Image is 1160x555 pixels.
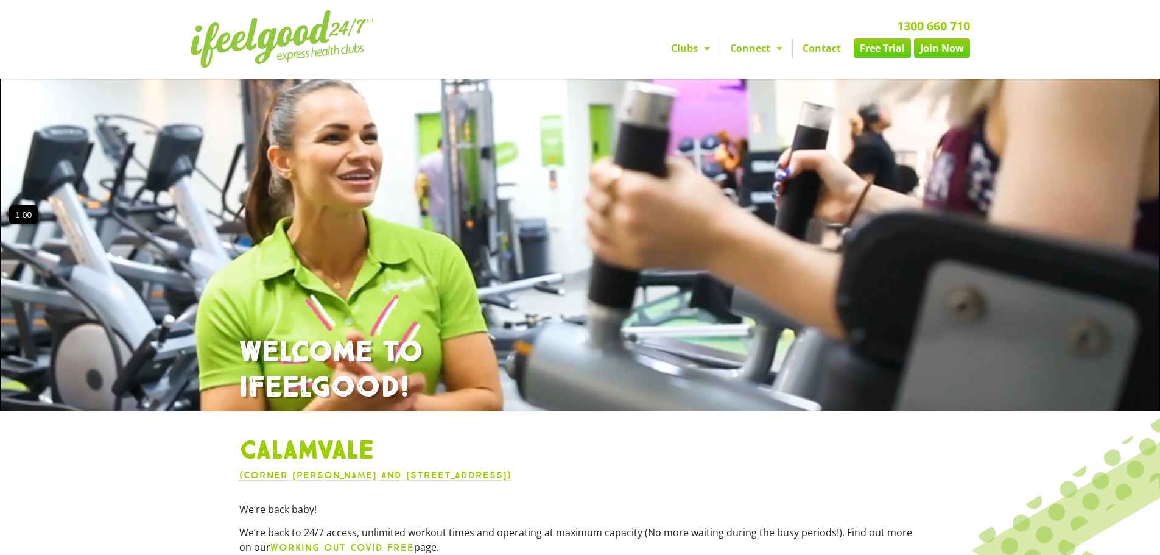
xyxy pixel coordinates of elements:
[897,18,970,34] a: 1300 660 710
[239,502,921,517] p: We’re back baby!
[661,38,720,58] a: Clubs
[239,335,921,405] h1: WELCOME TO IFEELGOOD!
[270,540,414,554] a: WORKING OUT COVID FREE
[720,38,792,58] a: Connect
[239,525,921,555] p: We’re back to 24/7 access, unlimited workout times and operating at maximum capacity (No more wai...
[239,469,511,481] a: (Corner [PERSON_NAME] and [STREET_ADDRESS])
[270,542,414,553] b: WORKING OUT COVID FREE
[854,38,911,58] a: Free Trial
[914,38,970,58] a: Join Now
[793,38,851,58] a: Contact
[239,436,921,467] h1: Calamvale
[468,38,970,58] nav: Menu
